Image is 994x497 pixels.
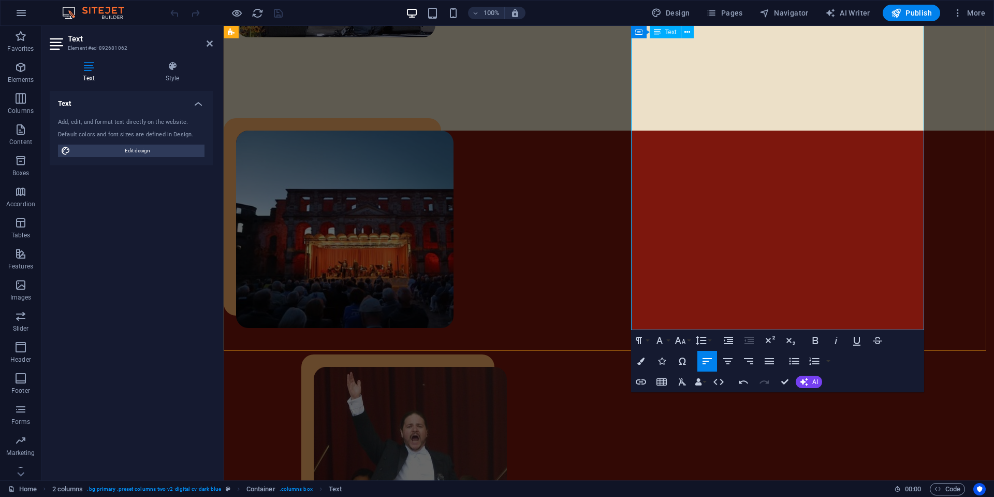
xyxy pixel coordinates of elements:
[883,5,940,21] button: Publish
[10,356,31,364] p: Header
[8,76,34,84] p: Elements
[510,8,520,18] i: On resize automatically adjust zoom level to fit chosen device.
[252,7,264,19] i: Reload page
[784,351,804,372] button: Unordered List
[280,483,313,495] span: . columns-box
[673,330,692,351] button: Font Size
[468,7,505,19] button: 100%
[739,351,758,372] button: Align Right
[226,486,230,492] i: This element is a customizable preset
[673,351,692,372] button: Special Characters
[754,372,774,392] button: Redo (Ctrl+Shift+Z)
[7,45,34,53] p: Favorites
[973,483,986,495] button: Usercentrics
[796,376,822,388] button: AI
[631,351,651,372] button: Colors
[68,34,213,44] h2: Text
[87,483,221,495] span: . bg-primary .preset-columns-two-v2-digital-cv-dark-blue
[821,5,874,21] button: AI Writer
[6,449,35,457] p: Marketing
[631,372,651,392] button: Insert Link
[894,483,922,495] h6: Session time
[868,330,887,351] button: Strikethrough
[905,483,921,495] span: 00 00
[652,372,671,392] button: Insert Table
[224,26,994,480] iframe: To enrich screen reader interactions, please activate Accessibility in Grammarly extension settings
[11,387,30,395] p: Footer
[6,200,35,208] p: Accordion
[12,169,30,177] p: Boxes
[132,61,213,83] h4: Style
[826,330,846,351] button: Italic (Ctrl+I)
[647,5,694,21] button: Design
[647,5,694,21] div: Design (Ctrl+Alt+Y)
[934,483,960,495] span: Code
[719,330,738,351] button: Increase Indent
[484,7,500,19] h6: 100%
[847,330,867,351] button: Underline (Ctrl+U)
[781,330,800,351] button: Subscript
[891,8,932,18] span: Publish
[8,483,37,495] a: Click to cancel selection. Double-click to open Pages
[912,485,914,493] span: :
[812,379,818,385] span: AI
[652,351,671,372] button: Icons
[665,29,677,35] span: Text
[953,8,985,18] span: More
[68,44,192,53] h3: Element #ed-892681062
[10,293,32,302] p: Images
[9,138,32,146] p: Content
[60,7,137,19] img: Editor Logo
[230,7,243,19] button: Click here to leave preview mode and continue editing
[806,330,825,351] button: Bold (Ctrl+B)
[760,330,780,351] button: Superscript
[697,351,717,372] button: Align Left
[13,324,29,333] p: Slider
[52,483,83,495] span: Click to select. Double-click to edit
[759,8,809,18] span: Navigator
[759,351,779,372] button: Align Justify
[709,372,728,392] button: HTML
[805,351,824,372] button: Ordered List
[706,8,742,18] span: Pages
[693,330,713,351] button: Line Height
[8,107,34,115] p: Columns
[251,7,264,19] button: reload
[775,372,795,392] button: Confirm (Ctrl+⏎)
[673,372,692,392] button: Clear Formatting
[755,5,813,21] button: Navigator
[948,5,989,21] button: More
[11,231,30,239] p: Tables
[11,418,30,426] p: Forms
[652,330,671,351] button: Font Family
[631,330,651,351] button: Paragraph Format
[824,351,832,372] button: Ordered List
[52,483,342,495] nav: breadcrumb
[58,145,204,157] button: Edit design
[693,372,708,392] button: Data Bindings
[718,351,738,372] button: Align Center
[74,145,201,157] span: Edit design
[8,262,33,271] p: Features
[734,372,753,392] button: Undo (Ctrl+Z)
[50,91,213,110] h4: Text
[58,118,204,127] div: Add, edit, and format text directly on the website.
[58,131,204,139] div: Default colors and font sizes are defined in Design.
[50,61,132,83] h4: Text
[702,5,747,21] button: Pages
[739,330,759,351] button: Decrease Indent
[246,483,275,495] span: Click to select. Double-click to edit
[329,483,342,495] span: Click to select. Double-click to edit
[930,483,965,495] button: Code
[825,8,870,18] span: AI Writer
[651,8,690,18] span: Design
